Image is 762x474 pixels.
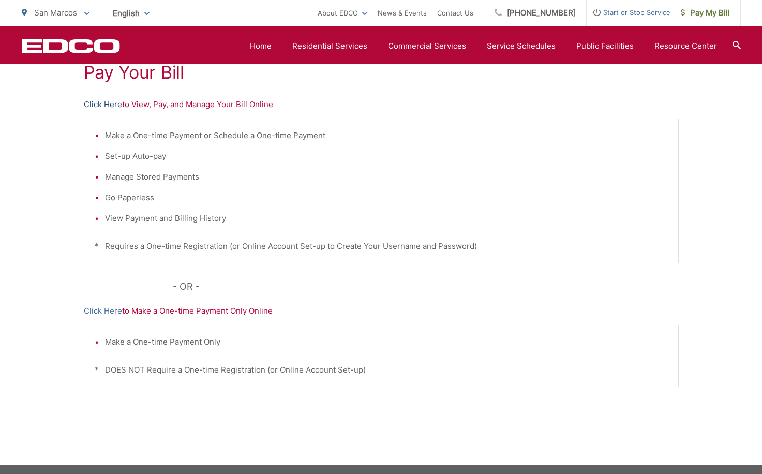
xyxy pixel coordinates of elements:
li: View Payment and Billing History [105,212,668,225]
li: Go Paperless [105,191,668,204]
p: to View, Pay, and Manage Your Bill Online [84,98,679,111]
a: Home [250,40,272,52]
a: Commercial Services [388,40,466,52]
a: Click Here [84,98,122,111]
span: Pay My Bill [681,7,730,19]
span: San Marcos [34,8,77,18]
a: About EDCO [318,7,367,19]
a: Click Here [84,305,122,317]
li: Make a One-time Payment or Schedule a One-time Payment [105,129,668,142]
a: Service Schedules [487,40,556,52]
a: Public Facilities [576,40,634,52]
p: - OR - [173,279,679,294]
li: Make a One-time Payment Only [105,336,668,348]
li: Manage Stored Payments [105,171,668,183]
a: News & Events [378,7,427,19]
li: Set-up Auto-pay [105,150,668,162]
p: * DOES NOT Require a One-time Registration (or Online Account Set-up) [95,364,668,376]
a: Residential Services [292,40,367,52]
a: Resource Center [654,40,717,52]
a: Contact Us [437,7,473,19]
a: EDCD logo. Return to the homepage. [22,39,120,53]
p: to Make a One-time Payment Only Online [84,305,679,317]
h1: Pay Your Bill [84,62,679,83]
p: * Requires a One-time Registration (or Online Account Set-up to Create Your Username and Password) [95,240,668,253]
span: English [105,4,157,22]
